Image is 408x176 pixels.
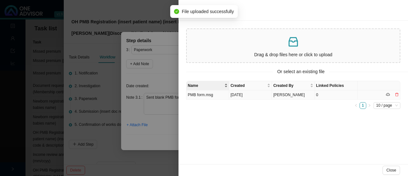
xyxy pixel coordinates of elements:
span: Close [386,167,396,173]
td: 0 [315,90,358,100]
span: cloud-download [386,93,390,96]
span: Created [230,82,266,89]
span: 10 / page [376,103,398,109]
td: [DATE] [229,90,272,100]
li: Next Page [366,102,373,109]
li: 1 [360,102,366,109]
span: File uploaded successfully [182,8,234,15]
th: Linked Policies [315,81,358,90]
th: Name [186,81,229,90]
p: Drag & drop files here or click to upload [189,51,397,58]
button: right [366,102,373,109]
span: right [368,104,371,107]
span: left [354,104,358,107]
th: Created [229,81,272,90]
a: 1 [360,103,366,109]
span: Or select an existing file [273,68,329,75]
span: Created By [273,82,309,89]
td: PMB form.msg [186,90,229,100]
button: Close [382,166,400,175]
span: inboxDrag & drop files here or click to upload [187,29,400,62]
li: Previous Page [353,102,360,109]
span: Name [188,82,223,89]
span: check-circle [174,9,179,14]
span: inbox [287,35,300,48]
span: [PERSON_NAME] [273,93,305,97]
button: left [353,102,360,109]
span: delete [395,93,399,96]
th: Created By [272,81,315,90]
div: Page Size [374,102,400,109]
